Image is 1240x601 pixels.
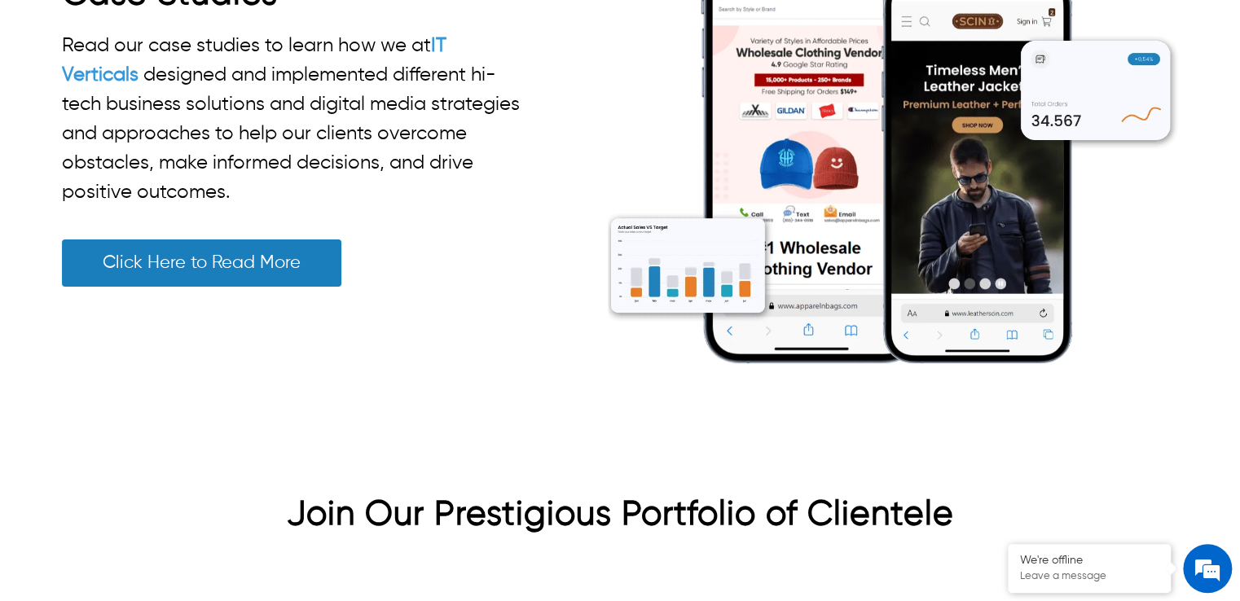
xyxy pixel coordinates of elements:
p: Read our case studies to learn how we at designed and implemented different hi-tech business solu... [62,31,522,207]
div: We're offline [1020,554,1159,568]
h2: Join Our Prestigious Portfolio of Clientele [62,494,1178,543]
a: Click Here to Read More [62,239,341,287]
p: Leave a message [1020,570,1159,583]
